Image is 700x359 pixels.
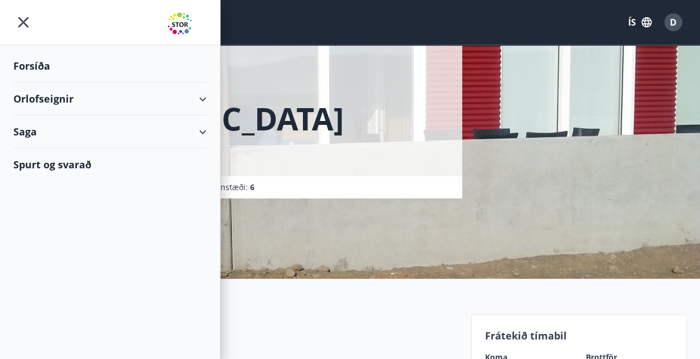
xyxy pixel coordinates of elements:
[168,12,207,35] img: union_logo
[485,328,673,343] p: Frátekið tímabil
[205,182,254,193] span: Svefnstæði :
[660,9,687,36] button: D
[622,12,658,32] button: ÍS
[13,12,33,32] button: menu
[13,115,207,148] div: Saga
[250,182,254,192] span: 6
[13,319,458,343] h2: Upplýsingar
[27,55,449,139] h1: Hálönd - [GEOGRAPHIC_DATA]
[13,148,207,181] div: Spurt og svarað
[13,50,207,83] div: Forsíða
[13,83,207,115] div: Orlofseignir
[670,16,677,28] span: D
